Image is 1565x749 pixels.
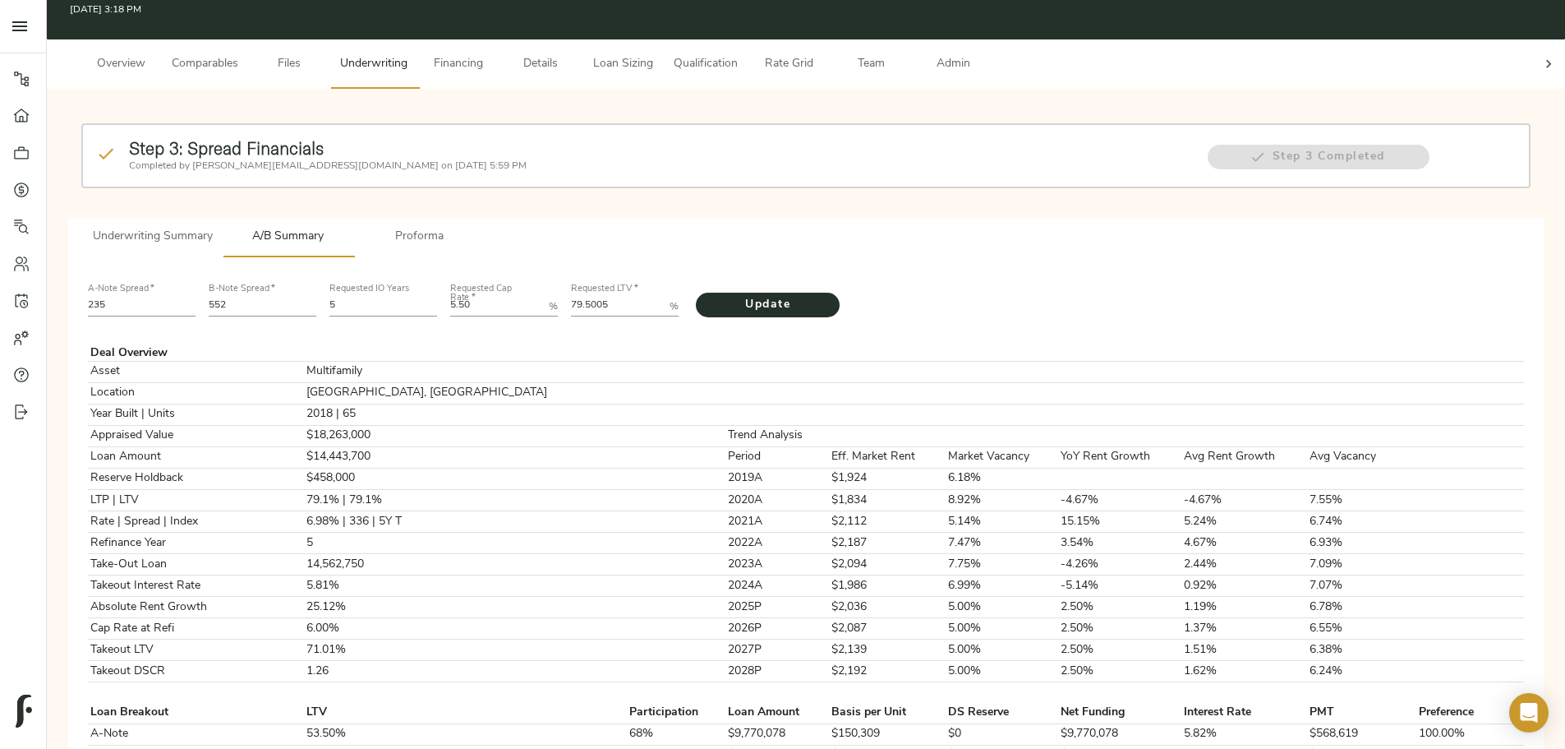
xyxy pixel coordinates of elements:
td: 4.67% [1181,533,1307,554]
span: Details [509,54,572,75]
td: Loan Amount [88,446,305,468]
td: Deal Overview [88,347,305,362]
td: 100.00% [1416,724,1524,745]
td: 7.09% [1307,554,1416,576]
td: Avg Vacancy [1307,446,1416,468]
td: 2.50% [1058,661,1181,682]
td: 6.18% [946,468,1058,489]
span: Admin [922,54,984,75]
td: 2021A [725,511,830,533]
td: 71.01% [305,640,628,661]
td: 6.55% [1307,618,1416,640]
td: 1.19% [1181,597,1307,618]
td: $2,112 [830,511,946,533]
td: 5.81% [305,576,628,597]
span: Qualification [674,54,738,75]
td: 2.50% [1058,640,1181,661]
td: $0 [946,724,1058,745]
td: 1.37% [1181,618,1307,640]
td: Asset [88,361,305,382]
button: Update [696,293,840,317]
label: Requested IO Years [329,284,409,294]
td: 7.07% [1307,576,1416,597]
td: 14,562,750 [305,554,628,576]
td: Trend Analysis [725,425,830,446]
p: % [549,299,558,314]
p: Completed by [PERSON_NAME][EMAIL_ADDRESS][DOMAIN_NAME] on [DATE] 5:59 PM [129,159,1190,173]
td: 5.00% [946,640,1058,661]
label: Requested Cap Rate [450,284,531,303]
td: LTP | LTV [88,490,305,511]
td: 7.47% [946,533,1058,554]
td: 7.55% [1307,490,1416,511]
td: $150,309 [830,724,946,745]
td: 6.93% [1307,533,1416,554]
td: 3.54% [1058,533,1181,554]
td: -4.26% [1058,554,1181,576]
td: 25.12% [305,597,628,618]
td: Market Vacancy [946,446,1058,468]
td: 5.24% [1181,511,1307,533]
td: $1,986 [830,576,946,597]
span: Overview [90,54,152,75]
td: 2.44% [1181,554,1307,576]
td: 1.62% [1181,661,1307,682]
td: -4.67% [1058,490,1181,511]
td: $2,094 [830,554,946,576]
td: Absolute Rent Growth [88,597,305,618]
td: Appraised Value [88,425,305,446]
td: LTV [305,703,628,724]
td: $1,924 [830,468,946,489]
td: 1.26 [305,661,628,682]
td: $14,443,700 [305,446,628,468]
td: 15.15% [1058,511,1181,533]
td: Interest Rate [1181,703,1307,724]
td: $2,139 [830,640,946,661]
td: Year Built | Units [88,404,305,425]
td: Takeout LTV [88,640,305,661]
td: 68% [627,724,725,745]
td: 79.1% | 79.1% [305,490,628,511]
span: Underwriting Summary [93,227,213,247]
td: 2028P [725,661,830,682]
span: A/B Summary [232,227,344,247]
td: Basis per Unit [830,703,946,724]
td: 0.92% [1181,576,1307,597]
span: Proforma [364,227,476,247]
p: [DATE] 3:18 PM [70,2,1052,17]
td: 2022A [725,533,830,554]
span: Rate Grid [757,54,820,75]
td: -5.14% [1058,576,1181,597]
td: 1.51% [1181,640,1307,661]
td: 6.38% [1307,640,1416,661]
td: 5.14% [946,511,1058,533]
td: $568,619 [1307,724,1416,745]
td: Loan Breakout [88,703,305,724]
td: Preference [1416,703,1524,724]
td: Refinance Year [88,533,305,554]
label: B-Note Spread [209,284,274,294]
td: Takeout Interest Rate [88,576,305,597]
td: 5 [305,533,628,554]
td: 5.00% [946,661,1058,682]
strong: Step 3: Spread Financials [129,137,324,159]
td: Loan Amount [725,703,830,724]
td: Participation [627,703,725,724]
p: % [670,299,679,314]
td: $2,036 [830,597,946,618]
td: Period [725,446,830,468]
td: 2024A [725,576,830,597]
span: Underwriting [340,54,407,75]
td: 6.74% [1307,511,1416,533]
td: $2,087 [830,618,946,640]
td: 8.92% [946,490,1058,511]
span: Comparables [172,54,238,75]
td: $9,770,078 [1058,724,1181,745]
td: 5.82% [1181,724,1307,745]
td: Avg Rent Growth [1181,446,1307,468]
td: YoY Rent Growth [1058,446,1181,468]
td: 2023A [725,554,830,576]
div: Open Intercom Messenger [1509,693,1549,733]
td: Net Funding [1058,703,1181,724]
td: 6.99% [946,576,1058,597]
